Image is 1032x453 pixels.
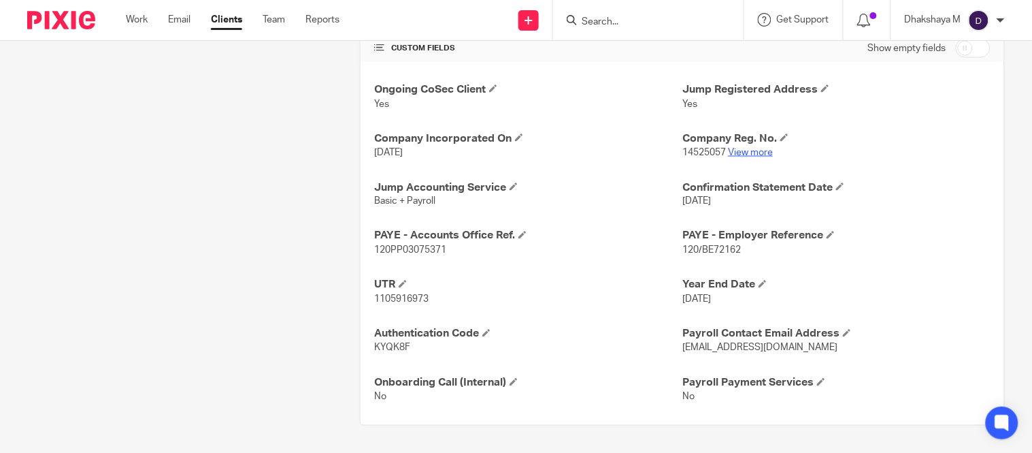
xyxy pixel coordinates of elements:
[682,246,741,255] span: 120/BE72162
[374,327,682,341] h4: Authentication Code
[968,10,990,31] img: svg%3E
[374,181,682,195] h4: Jump Accounting Service
[682,82,991,97] h4: Jump Registered Address
[374,278,682,292] h4: UTR
[682,343,837,353] span: [EMAIL_ADDRESS][DOMAIN_NAME]
[374,43,682,54] h4: CUSTOM FIELDS
[374,343,410,353] span: KYQK8F
[682,197,711,206] span: [DATE]
[905,13,961,27] p: Dhakshaya M
[682,181,991,195] h4: Confirmation Statement Date
[682,327,991,341] h4: Payroll Contact Email Address
[374,246,446,255] span: 120PP03075371
[374,99,389,109] span: Yes
[868,42,946,55] label: Show empty fields
[682,229,991,243] h4: PAYE - Employer Reference
[682,99,697,109] span: Yes
[263,13,285,27] a: Team
[682,131,991,146] h4: Company Reg. No.
[374,131,682,146] h4: Company Incorporated On
[374,392,386,402] span: No
[682,295,711,304] span: [DATE]
[777,15,829,25] span: Get Support
[211,13,242,27] a: Clients
[580,16,703,29] input: Search
[374,197,435,206] span: Basic + Payroll
[27,11,95,29] img: Pixie
[374,148,403,157] span: [DATE]
[682,376,991,390] h4: Payroll Payment Services
[682,278,991,292] h4: Year End Date
[168,13,190,27] a: Email
[126,13,148,27] a: Work
[374,376,682,390] h4: Onboarding Call (Internal)
[305,13,339,27] a: Reports
[682,148,726,157] span: 14525057
[728,148,773,157] a: View more
[374,295,429,304] span: 1105916973
[682,392,695,402] span: No
[374,229,682,243] h4: PAYE - Accounts Office Ref.
[374,82,682,97] h4: Ongoing CoSec Client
